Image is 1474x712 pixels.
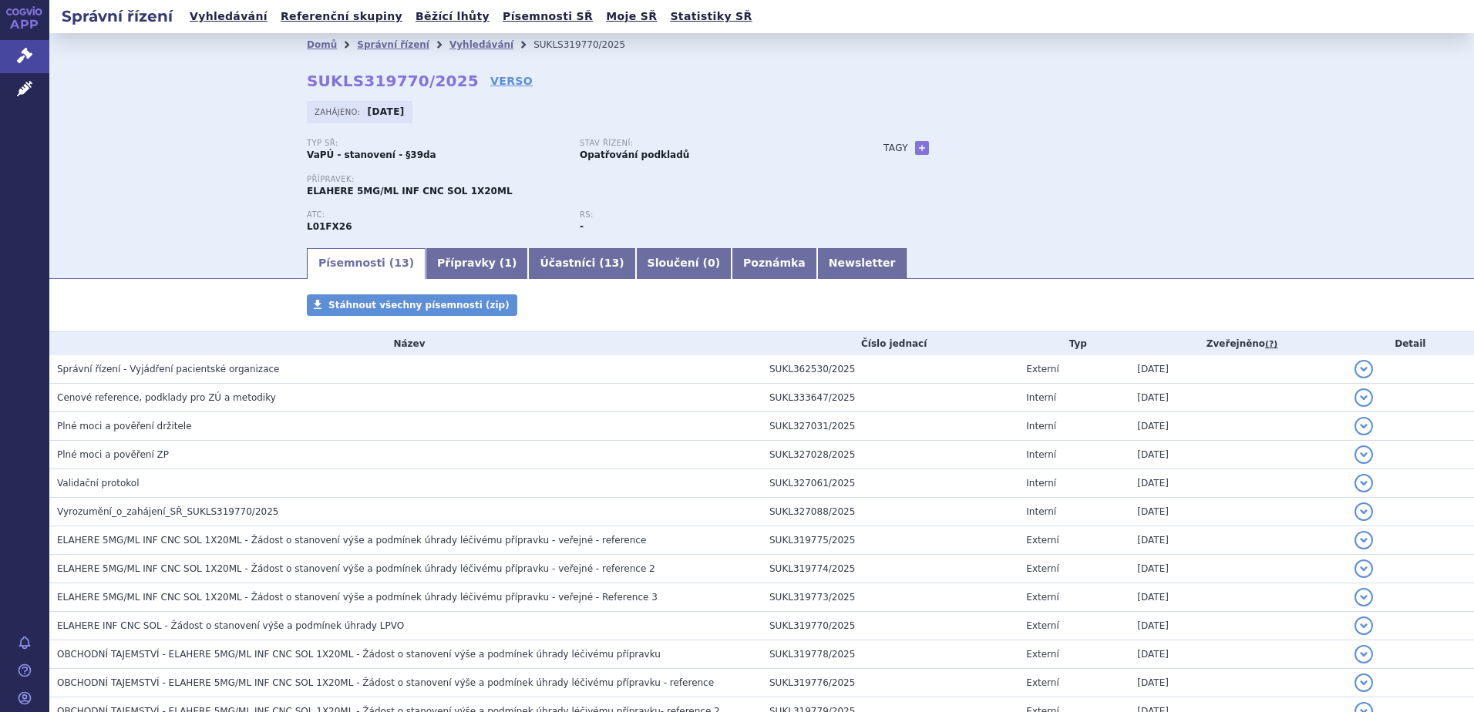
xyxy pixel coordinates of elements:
td: SUKL333647/2025 [762,384,1018,412]
a: Účastníci (13) [528,248,635,279]
span: Zahájeno: [315,106,363,118]
button: detail [1355,388,1373,407]
span: OBCHODNÍ TAJEMSTVÍ - ELAHERE 5MG/ML INF CNC SOL 1X20ML - Žádost o stanovení výše a podmínek úhrad... [57,677,714,688]
td: [DATE] [1129,555,1346,583]
td: SUKL327028/2025 [762,441,1018,469]
th: Název [49,332,762,355]
abbr: (?) [1265,339,1277,350]
span: Externí [1026,563,1058,574]
span: Externí [1026,649,1058,660]
a: Běžící lhůty [411,6,494,27]
td: [DATE] [1129,384,1346,412]
td: [DATE] [1129,612,1346,640]
span: ELAHERE 5MG/ML INF CNC SOL 1X20ML - Žádost o stanovení výše a podmínek úhrady léčivému přípravku ... [57,535,646,546]
li: SUKLS319770/2025 [533,33,645,56]
span: 0 [708,257,715,269]
td: SUKL327061/2025 [762,469,1018,498]
a: Přípravky (1) [426,248,528,279]
td: [DATE] [1129,669,1346,697]
a: Poznámka [732,248,817,279]
strong: - [580,221,584,232]
td: [DATE] [1129,640,1346,669]
p: ATC: [307,210,564,220]
td: SUKL319774/2025 [762,555,1018,583]
td: SUKL327031/2025 [762,412,1018,441]
a: VERSO [490,73,533,89]
a: Referenční skupiny [276,6,407,27]
a: Stáhnout všechny písemnosti (zip) [307,294,517,316]
button: detail [1355,360,1373,378]
span: Validační protokol [57,478,140,489]
a: Písemnosti (13) [307,248,426,279]
span: Externí [1026,677,1058,688]
button: detail [1355,673,1373,692]
button: detail [1355,417,1373,435]
span: Externí [1026,620,1058,631]
span: OBCHODNÍ TAJEMSTVÍ - ELAHERE 5MG/ML INF CNC SOL 1X20ML - Žádost o stanovení výše a podmínek úhrad... [57,649,661,660]
p: Typ SŘ: [307,139,564,148]
button: detail [1355,559,1373,578]
th: Detail [1347,332,1474,355]
button: detail [1355,502,1373,521]
span: Interní [1026,392,1056,403]
button: detail [1355,645,1373,663]
span: Interní [1026,421,1056,432]
span: Správní řízení - Vyjádření pacientské organizace [57,364,280,374]
span: Vyrozumění_o_zahájení_SŘ_SUKLS319770/2025 [57,506,278,517]
td: SUKL327088/2025 [762,498,1018,526]
h3: Tagy [883,139,908,157]
h2: Správní řízení [49,5,185,27]
td: [DATE] [1129,583,1346,612]
strong: VaPÚ - stanovení - §39da [307,149,436,160]
span: ELAHERE INF CNC SOL - Žádost o stanovení výše a podmínek úhrady LPVO [57,620,404,631]
span: Externí [1026,592,1058,603]
a: Vyhledávání [449,39,513,50]
th: Zveřejněno [1129,332,1346,355]
td: SUKL319776/2025 [762,669,1018,697]
a: + [915,141,929,155]
td: [DATE] [1129,412,1346,441]
span: ELAHERE 5MG/ML INF CNC SOL 1X20ML - Žádost o stanovení výše a podmínek úhrady léčivému přípravku ... [57,592,658,603]
a: Moje SŘ [601,6,661,27]
button: detail [1355,616,1373,635]
td: [DATE] [1129,441,1346,469]
strong: [DATE] [368,106,405,117]
td: [DATE] [1129,469,1346,498]
td: [DATE] [1129,526,1346,555]
span: Interní [1026,449,1056,460]
a: Vyhledávání [185,6,272,27]
td: SUKL319773/2025 [762,583,1018,612]
span: Externí [1026,535,1058,546]
a: Statistiky SŘ [665,6,756,27]
p: RS: [580,210,837,220]
span: Stáhnout všechny písemnosti (zip) [328,300,510,311]
span: Interní [1026,478,1056,489]
span: Plné moci a pověření ZP [57,449,169,460]
button: detail [1355,445,1373,464]
td: SUKL362530/2025 [762,355,1018,384]
span: Cenové reference, podklady pro ZÚ a metodiky [57,392,276,403]
td: [DATE] [1129,498,1346,526]
a: Newsletter [817,248,907,279]
td: SUKL319778/2025 [762,640,1018,669]
span: Externí [1026,364,1058,374]
p: Stav řízení: [580,139,837,148]
a: Sloučení (0) [636,248,732,279]
span: 13 [394,257,409,269]
span: 1 [504,257,512,269]
span: Interní [1026,506,1056,517]
strong: MIRVETUXIMAB SORAVTANSIN [307,221,352,232]
span: 13 [604,257,619,269]
button: detail [1355,531,1373,549]
th: Typ [1018,332,1129,355]
button: detail [1355,474,1373,492]
th: Číslo jednací [762,332,1018,355]
p: Přípravek: [307,175,853,184]
td: [DATE] [1129,355,1346,384]
span: Plné moci a pověření držitele [57,421,192,432]
a: Domů [307,39,337,50]
button: detail [1355,588,1373,606]
span: ELAHERE 5MG/ML INF CNC SOL 1X20ML - Žádost o stanovení výše a podmínek úhrady léčivému přípravku ... [57,563,655,574]
td: SUKL319775/2025 [762,526,1018,555]
strong: Opatřování podkladů [580,149,689,160]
